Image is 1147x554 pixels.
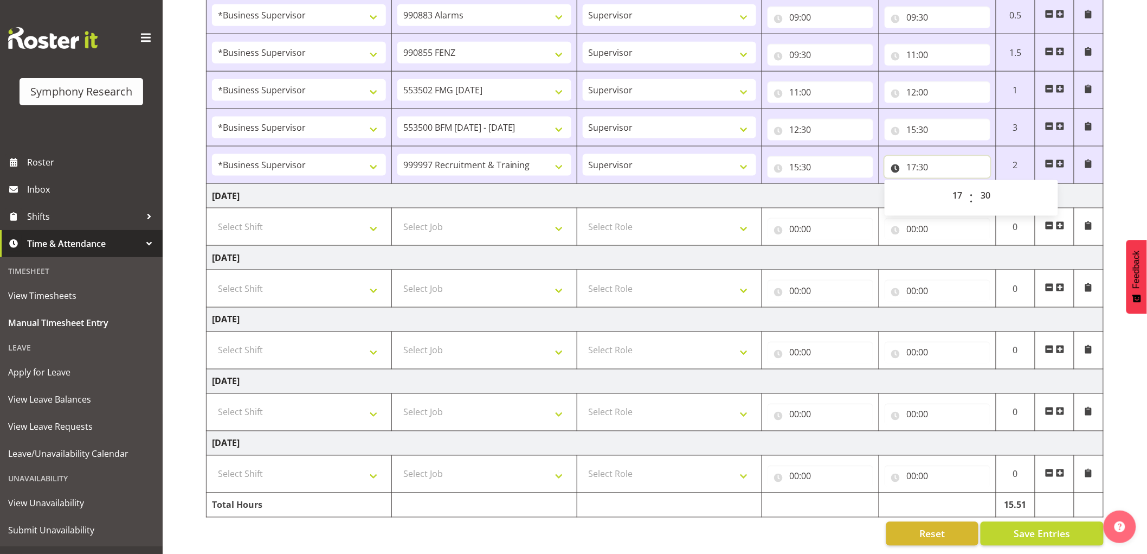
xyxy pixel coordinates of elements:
[996,270,1035,308] td: 0
[207,431,1104,456] td: [DATE]
[996,109,1035,147] td: 3
[1114,521,1125,532] img: help-xxl-2.png
[3,517,160,544] a: Submit Unavailability
[207,184,1104,208] td: [DATE]
[885,81,990,103] input: Click to select...
[1132,251,1142,289] span: Feedback
[3,440,160,467] a: Leave/Unavailability Calendar
[768,81,873,103] input: Click to select...
[3,489,160,517] a: View Unavailability
[3,467,160,489] div: Unavailability
[3,359,160,386] a: Apply for Leave
[996,493,1035,518] td: 15.51
[768,44,873,66] input: Click to select...
[996,147,1035,184] td: 2
[885,280,990,302] input: Click to select...
[768,404,873,425] input: Click to select...
[885,156,990,178] input: Click to select...
[3,260,160,282] div: Timesheet
[8,445,154,462] span: Leave/Unavailability Calendar
[8,391,154,407] span: View Leave Balances
[207,246,1104,270] td: [DATE]
[3,282,160,309] a: View Timesheets
[1014,527,1070,541] span: Save Entries
[1126,240,1147,314] button: Feedback - Show survey
[970,184,974,212] span: :
[3,309,160,336] a: Manual Timesheet Entry
[8,27,98,49] img: Rosterit website logo
[207,370,1104,394] td: [DATE]
[768,119,873,141] input: Click to select...
[768,342,873,364] input: Click to select...
[207,493,392,518] td: Total Hours
[919,527,945,541] span: Reset
[885,44,990,66] input: Click to select...
[27,235,141,252] span: Time & Attendance
[8,495,154,511] span: View Unavailability
[27,181,157,198] span: Inbox
[768,7,873,28] input: Click to select...
[996,332,1035,370] td: 0
[885,404,990,425] input: Click to select...
[885,466,990,487] input: Click to select...
[768,466,873,487] input: Click to select...
[3,336,160,359] div: Leave
[885,342,990,364] input: Click to select...
[8,288,154,304] span: View Timesheets
[996,456,1035,493] td: 0
[8,364,154,380] span: Apply for Leave
[30,84,132,100] div: Symphony Research
[207,308,1104,332] td: [DATE]
[3,386,160,413] a: View Leave Balances
[8,418,154,435] span: View Leave Requests
[996,34,1035,72] td: 1.5
[768,280,873,302] input: Click to select...
[27,208,141,225] span: Shifts
[8,315,154,331] span: Manual Timesheet Entry
[886,522,978,546] button: Reset
[996,72,1035,109] td: 1
[3,413,160,440] a: View Leave Requests
[885,218,990,240] input: Click to select...
[981,522,1104,546] button: Save Entries
[8,522,154,538] span: Submit Unavailability
[27,154,157,170] span: Roster
[885,119,990,141] input: Click to select...
[885,7,990,28] input: Click to select...
[996,394,1035,431] td: 0
[996,208,1035,246] td: 0
[768,218,873,240] input: Click to select...
[768,156,873,178] input: Click to select...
